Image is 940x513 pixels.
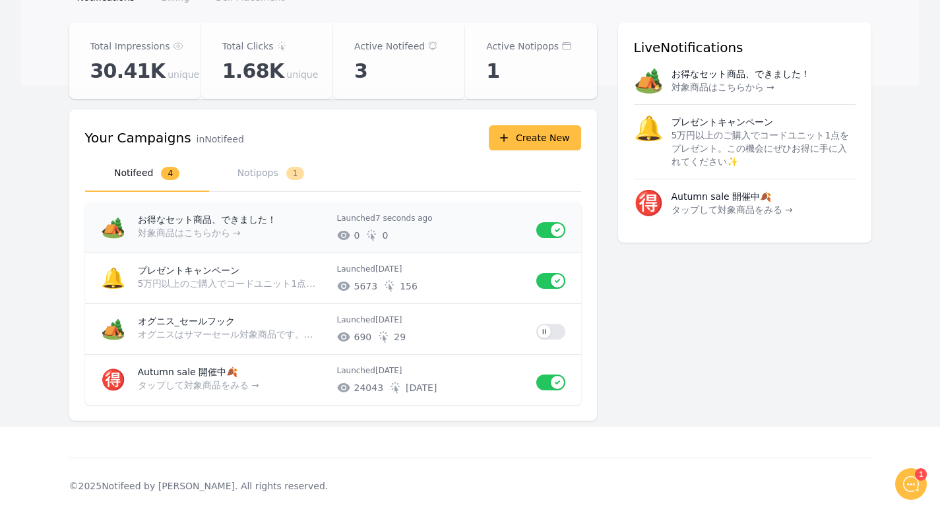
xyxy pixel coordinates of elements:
p: Launched [337,213,526,224]
p: Launched [337,365,526,376]
span: 🏕️ [101,317,125,340]
span: We run on Gist [110,428,167,437]
span: 1 [486,59,499,83]
a: 🏕️オグニス_セールフックオグニスはサマーセール対象商品です。お得に購入できるのは8/31まで。お早めにご確認ください！Launched[DATE]69029 [85,304,581,354]
a: 🏕️お得なセット商品、できました！対象商品はこちらから →Launched7 seconds ago00 [85,202,581,253]
p: Active Notipops [486,38,559,54]
p: オグニス_セールフック [138,315,327,328]
h3: Your Campaigns [85,129,191,147]
span: 🉐 [634,190,664,216]
span: 🏕️ [101,216,125,239]
span: unique [286,68,318,81]
time: 2025-08-13T14:12:34.913Z [375,366,402,375]
p: Active Notifeed [354,38,425,54]
button: Create New [489,125,581,150]
span: # of unique impressions [354,280,378,293]
span: 🔔 [101,266,125,289]
p: Total Impressions [90,38,170,54]
time: 2025-09-20T00:53:52.828Z [375,264,402,274]
span: 30.41K [90,59,166,83]
p: in Notifeed [197,133,244,146]
p: オグニスはサマーセール対象商品です。お得に購入できるのは8/31まで。お早めにご確認ください！ [138,328,321,341]
span: unique [168,68,199,81]
p: Launched [337,315,526,325]
button: New conversation [11,101,253,129]
span: 1 [286,167,305,180]
p: お得なセット商品、できました！ [138,213,327,226]
p: Total Clicks [222,38,274,54]
nav: Tabs [85,156,581,192]
span: # of unique impressions [354,330,372,344]
span: # of unique clicks [400,280,418,293]
p: Autumn sale 開催中🍂 [138,365,327,378]
p: タップして対象商品をみる → [672,203,793,216]
p: Launched [337,264,526,274]
p: お得なセット商品、できました！ [672,67,810,80]
p: プレゼントキャンペーン [672,115,773,129]
span: # of unique clicks [394,330,406,344]
p: タップして対象商品をみる → [138,378,321,392]
span: # of unique clicks [406,381,437,394]
span: 🏕️ [634,67,664,94]
button: Notifeed4 [85,156,209,192]
span: 1.68K [222,59,284,83]
span: 🉐 [101,368,125,391]
p: プレゼントキャンペーン [138,264,327,277]
span: # of unique impressions [354,229,360,242]
time: 2025-10-02T03:28:52.741Z [375,214,433,223]
time: 2025-08-22T01:03:02.936Z [375,315,402,324]
p: 対象商品はこちらから → [138,226,321,239]
p: 5万円以上のご購入でコードユニット1点をプレゼント。この機会にぜひお得に手に入れてください✨ [672,129,856,168]
p: 5万円以上のご購入でコードユニット1点をプレゼント。この機会にぜひお得に手に入れてください✨ [138,277,321,290]
span: 3 [354,59,367,83]
a: 🉐Autumn sale 開催中🍂タップして対象商品をみる →Launched[DATE]24043[DATE] [85,355,581,405]
span: © 2025 Notifeed by [PERSON_NAME]. [69,481,238,491]
p: Autumn sale 開催中🍂 [672,190,772,203]
span: All rights reserved. [241,481,328,491]
span: New conversation [85,109,158,120]
p: 対象商品はこちらから → [672,80,810,94]
span: 🔔 [634,115,664,168]
span: # of unique clicks [382,229,388,242]
button: Notipops1 [209,156,333,192]
span: # of unique impressions [354,381,384,394]
a: 🔔プレゼントキャンペーン5万円以上のご購入でコードユニット1点をプレゼント。この機会にぜひお得に手に入れてください✨Launched[DATE]5673156 [85,253,581,303]
iframe: gist-messenger-bubble-iframe [895,468,927,500]
h3: Live Notifications [634,38,856,57]
span: 4 [161,167,179,180]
